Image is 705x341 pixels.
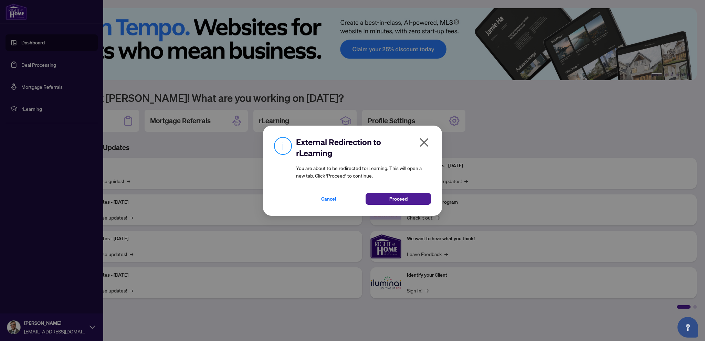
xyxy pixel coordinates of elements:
div: You are about to be redirected to rLearning . This will open a new tab. Click ‘Proceed’ to continue. [296,137,431,205]
h2: External Redirection to rLearning [296,137,431,159]
img: Info Icon [274,137,292,155]
span: Cancel [321,193,336,204]
button: Proceed [366,193,431,205]
button: Cancel [296,193,361,205]
span: Proceed [389,193,408,204]
button: Open asap [677,317,698,338]
span: close [419,137,430,148]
